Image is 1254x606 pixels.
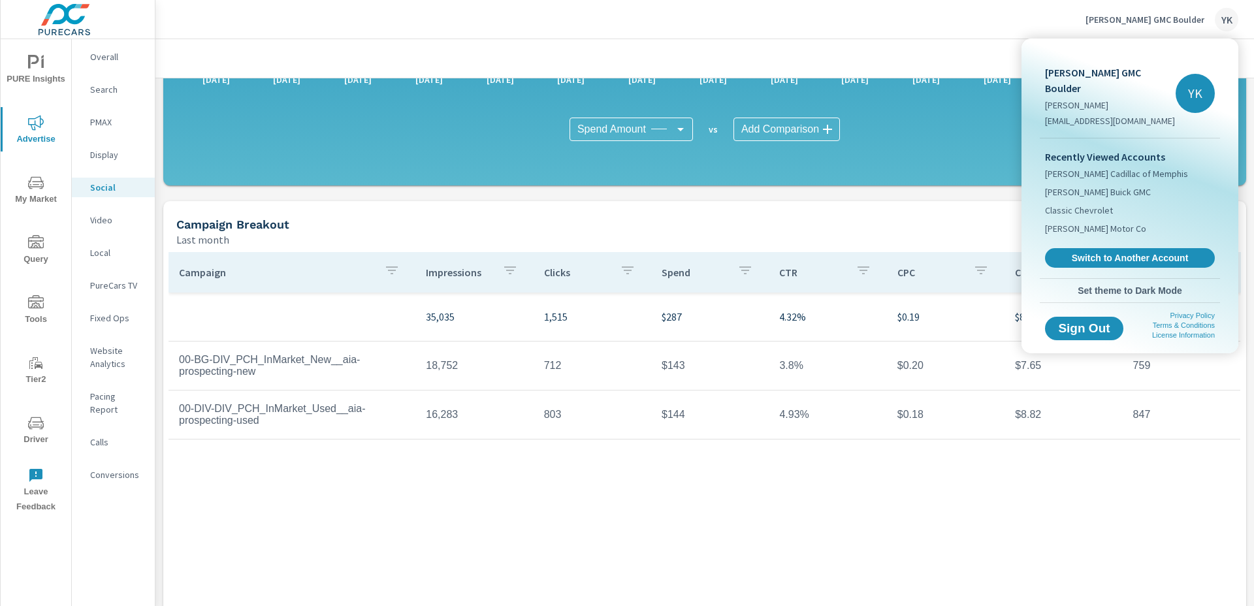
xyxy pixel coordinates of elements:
p: [PERSON_NAME] [1045,99,1176,112]
span: Set theme to Dark Mode [1045,285,1215,296]
a: Terms & Conditions [1153,321,1215,329]
div: YK [1176,74,1215,113]
a: Privacy Policy [1170,311,1215,319]
span: [PERSON_NAME] Buick GMC [1045,185,1151,199]
p: [PERSON_NAME] GMC Boulder [1045,65,1176,96]
button: Set theme to Dark Mode [1040,279,1220,302]
span: Classic Chevrolet [1045,204,1113,217]
button: Sign Out [1045,317,1123,340]
span: [PERSON_NAME] Cadillac of Memphis [1045,167,1188,180]
span: [PERSON_NAME] Motor Co [1045,222,1146,235]
p: [EMAIL_ADDRESS][DOMAIN_NAME] [1045,114,1176,127]
span: Switch to Another Account [1052,252,1208,264]
a: Switch to Another Account [1045,248,1215,268]
p: Recently Viewed Accounts [1045,149,1215,165]
span: Sign Out [1055,323,1113,334]
a: License Information [1152,331,1215,339]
